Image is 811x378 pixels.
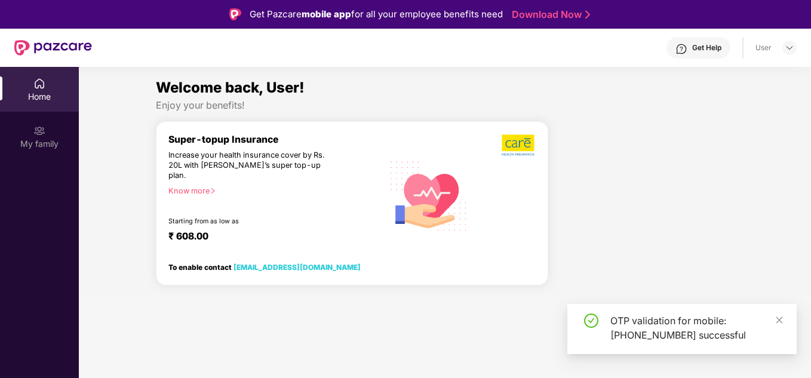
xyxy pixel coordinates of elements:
[156,99,733,112] div: Enjoy your benefits!
[168,263,361,271] div: To enable contact
[168,150,331,181] div: Increase your health insurance cover by Rs. 20L with [PERSON_NAME]’s super top-up plan.
[502,134,536,156] img: b5dec4f62d2307b9de63beb79f102df3.png
[755,43,772,53] div: User
[33,78,45,90] img: svg+xml;base64,PHN2ZyBpZD0iSG9tZSIgeG1sbnM9Imh0dHA6Ly93d3cudzMub3JnLzIwMDAvc3ZnIiB3aWR0aD0iMjAiIG...
[210,188,216,194] span: right
[775,316,784,324] span: close
[675,43,687,55] img: svg+xml;base64,PHN2ZyBpZD0iSGVscC0zMngzMiIgeG1sbnM9Imh0dHA6Ly93d3cudzMub3JnLzIwMDAvc3ZnIiB3aWR0aD...
[14,40,92,56] img: New Pazcare Logo
[785,43,794,53] img: svg+xml;base64,PHN2ZyBpZD0iRHJvcGRvd24tMzJ4MzIiIHhtbG5zPSJodHRwOi8vd3d3LnczLm9yZy8yMDAwL3N2ZyIgd2...
[692,43,721,53] div: Get Help
[33,125,45,137] img: svg+xml;base64,PHN2ZyB3aWR0aD0iMjAiIGhlaWdodD0iMjAiIHZpZXdCb3g9IjAgMCAyMCAyMCIgZmlsbD0ibm9uZSIgeG...
[156,79,305,96] span: Welcome back, User!
[383,149,475,242] img: svg+xml;base64,PHN2ZyB4bWxucz0iaHR0cDovL3d3dy53My5vcmcvMjAwMC9zdmciIHhtbG5zOnhsaW5rPSJodHRwOi8vd3...
[168,217,332,226] div: Starting from as low as
[302,8,351,20] strong: mobile app
[250,7,503,21] div: Get Pazcare for all your employee benefits need
[168,186,376,195] div: Know more
[512,8,586,21] a: Download Now
[234,263,361,272] a: [EMAIL_ADDRESS][DOMAIN_NAME]
[584,314,598,328] span: check-circle
[229,8,241,20] img: Logo
[610,314,782,342] div: OTP validation for mobile: [PHONE_NUMBER] successful
[168,134,383,145] div: Super-topup Insurance
[585,8,590,21] img: Stroke
[168,231,371,245] div: ₹ 608.00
